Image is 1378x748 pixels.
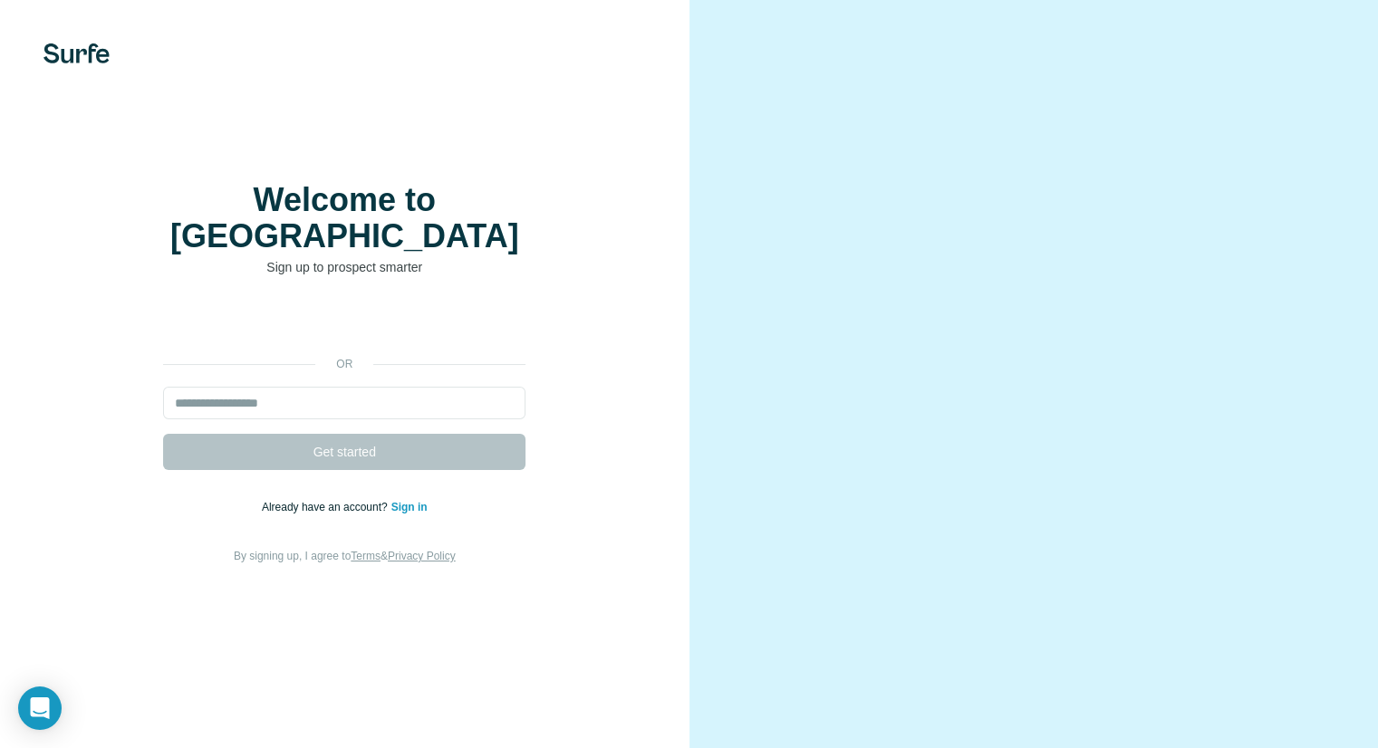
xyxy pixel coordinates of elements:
a: Privacy Policy [388,550,456,562]
a: Terms [351,550,381,562]
div: Open Intercom Messenger [18,686,62,730]
span: By signing up, I agree to & [234,550,456,562]
img: Surfe's logo [43,43,110,63]
a: Sign in [391,501,428,513]
iframe: Sign in with Google Button [154,303,535,343]
span: Already have an account? [262,501,391,513]
p: or [315,356,373,372]
p: Sign up to prospect smarter [163,258,525,276]
h1: Welcome to [GEOGRAPHIC_DATA] [163,182,525,254]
